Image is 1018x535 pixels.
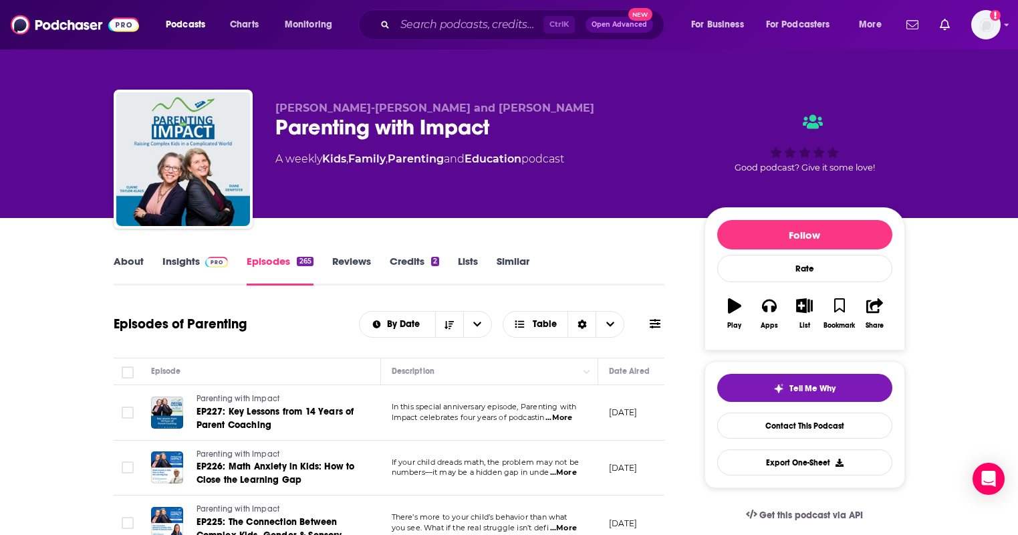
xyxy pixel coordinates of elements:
[197,504,357,516] a: Parenting with Impact
[757,14,850,35] button: open menu
[392,457,579,467] span: If your child dreads math, the problem may not be
[392,413,545,422] span: Impact celebrates four years of podcastin
[435,312,463,337] button: Sort Direction
[717,255,892,282] div: Rate
[275,102,594,114] span: [PERSON_NAME]-[PERSON_NAME] and [PERSON_NAME]
[386,152,388,165] span: ,
[859,15,882,34] span: More
[197,393,357,405] a: Parenting with Impact
[285,15,332,34] span: Monitoring
[371,9,677,40] div: Search podcasts, credits, & more...
[735,499,874,532] a: Get this podcast via API
[550,523,577,534] span: ...More
[901,13,924,36] a: Show notifications dropdown
[759,510,863,521] span: Get this podcast via API
[463,312,491,337] button: open menu
[431,257,439,266] div: 2
[247,255,313,286] a: Episodes265
[934,13,955,36] a: Show notifications dropdown
[387,320,424,329] span: By Date
[392,523,549,532] span: you see. What if the real struggle isn’t defi
[275,151,564,167] div: A weekly podcast
[990,10,1001,21] svg: Add a profile image
[567,312,596,337] div: Sort Direction
[717,413,892,439] a: Contact This Podcast
[114,255,144,286] a: About
[857,290,892,338] button: Share
[717,374,892,402] button: tell me why sparkleTell Me Why
[592,21,647,28] span: Open Advanced
[392,512,567,522] span: There’s more to your child’s behavior than what
[545,413,572,423] span: ...More
[197,449,280,459] span: Parenting with Impact
[609,518,638,529] p: [DATE]
[579,364,595,380] button: Column Actions
[230,15,259,34] span: Charts
[973,463,1005,495] div: Open Intercom Messenger
[122,517,134,529] span: Toggle select row
[609,407,638,418] p: [DATE]
[197,460,357,487] a: EP226: Math Anxiety in Kids: How to Close the Learning Gap
[705,102,905,185] div: Good podcast? Give it some love!
[392,363,434,379] div: Description
[971,10,1001,39] span: Logged in as BenLaurro
[390,255,439,286] a: Credits2
[465,152,521,165] a: Education
[297,257,313,266] div: 265
[971,10,1001,39] img: User Profile
[348,152,386,165] a: Family
[586,17,653,33] button: Open AdvancedNew
[162,255,229,286] a: InsightsPodchaser Pro
[789,383,836,394] span: Tell Me Why
[444,152,465,165] span: and
[197,406,354,431] span: EP227: Key Lessons from 14 Years of Parent Coaching
[766,15,830,34] span: For Podcasters
[151,363,181,379] div: Episode
[735,163,875,173] span: Good podcast? Give it some love!
[682,14,761,35] button: open menu
[359,311,492,338] h2: Choose List sort
[116,92,250,226] img: Parenting with Impact
[691,15,744,34] span: For Business
[609,462,638,473] p: [DATE]
[550,467,577,478] span: ...More
[275,14,350,35] button: open menu
[628,8,652,21] span: New
[497,255,529,286] a: Similar
[122,461,134,473] span: Toggle select row
[156,14,223,35] button: open menu
[458,255,478,286] a: Lists
[11,12,139,37] img: Podchaser - Follow, Share and Rate Podcasts
[197,504,280,514] span: Parenting with Impact
[205,257,229,267] img: Podchaser Pro
[197,461,355,486] span: EP226: Math Anxiety in Kids: How to Close the Learning Gap
[503,311,625,338] button: Choose View
[197,405,357,432] a: EP227: Key Lessons from 14 Years of Parent Coaching
[197,449,357,461] a: Parenting with Impact
[727,322,741,330] div: Play
[773,383,784,394] img: tell me why sparkle
[392,402,577,411] span: In this special anniversary episode, Parenting with
[197,394,280,403] span: Parenting with Impact
[866,322,884,330] div: Share
[850,14,898,35] button: open menu
[166,15,205,34] span: Podcasts
[823,322,855,330] div: Bookmark
[392,467,549,477] span: numbers—it may be a hidden gap in unde
[122,407,134,419] span: Toggle select row
[388,152,444,165] a: Parenting
[533,320,557,329] span: Table
[752,290,787,338] button: Apps
[799,322,810,330] div: List
[787,290,821,338] button: List
[717,449,892,475] button: Export One-Sheet
[221,14,267,35] a: Charts
[761,322,778,330] div: Apps
[360,320,435,329] button: open menu
[717,220,892,249] button: Follow
[717,290,752,338] button: Play
[346,152,348,165] span: ,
